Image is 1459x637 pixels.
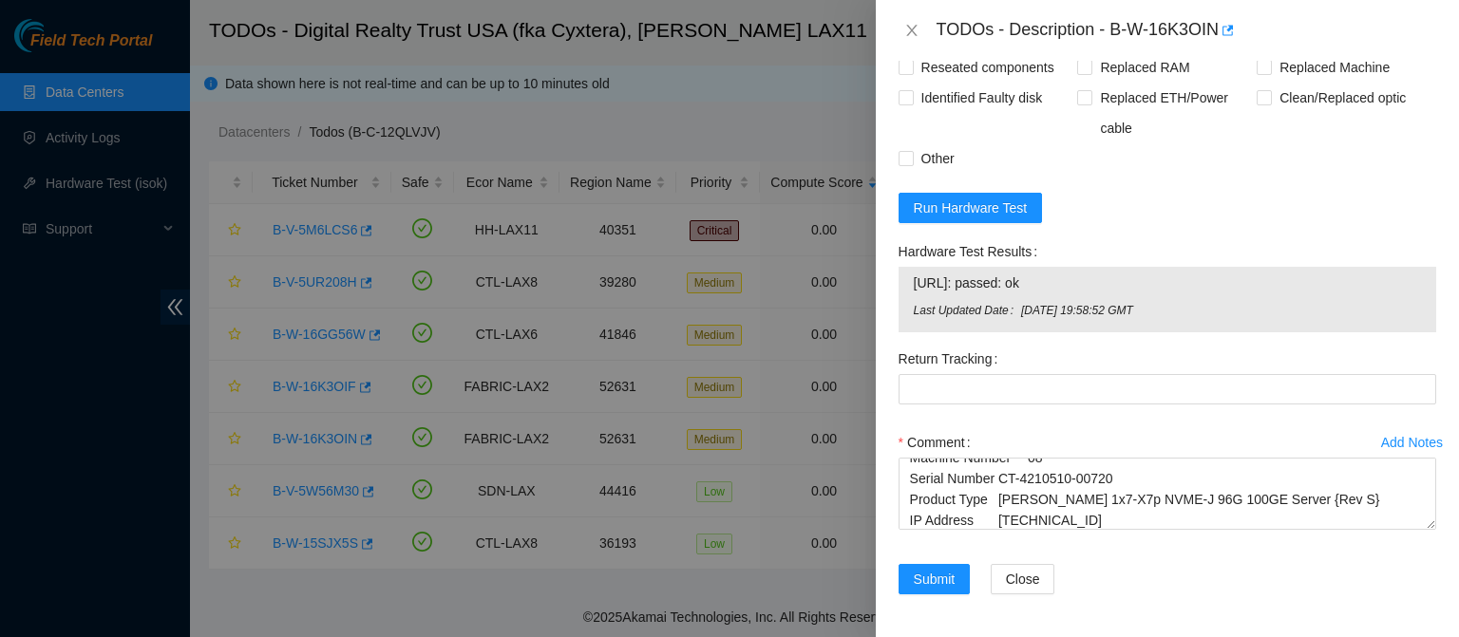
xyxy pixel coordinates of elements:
[899,564,971,594] button: Submit
[914,197,1028,218] span: Run Hardware Test
[1381,436,1443,449] div: Add Notes
[1092,52,1197,83] span: Replaced RAM
[899,193,1043,223] button: Run Hardware Test
[914,569,956,590] span: Submit
[899,236,1045,267] label: Hardware Test Results
[914,143,962,174] span: Other
[1272,83,1413,113] span: Clean/Replaced optic
[914,52,1062,83] span: Reseated components
[1092,83,1257,143] span: Replaced ETH/Power cable
[904,23,919,38] span: close
[937,15,1436,46] div: TODOs - Description - B-W-16K3OIN
[914,302,1021,320] span: Last Updated Date
[899,427,978,458] label: Comment
[914,83,1051,113] span: Identified Faulty disk
[899,374,1436,404] input: Return Tracking
[1006,569,1040,590] span: Close
[899,458,1436,530] textarea: Comment
[899,22,925,40] button: Close
[1380,427,1444,458] button: Add Notes
[899,344,1006,374] label: Return Tracking
[1272,52,1397,83] span: Replaced Machine
[1021,302,1421,320] span: [DATE] 19:58:52 GMT
[914,272,1421,293] span: [URL]: passed: ok
[991,564,1055,594] button: Close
